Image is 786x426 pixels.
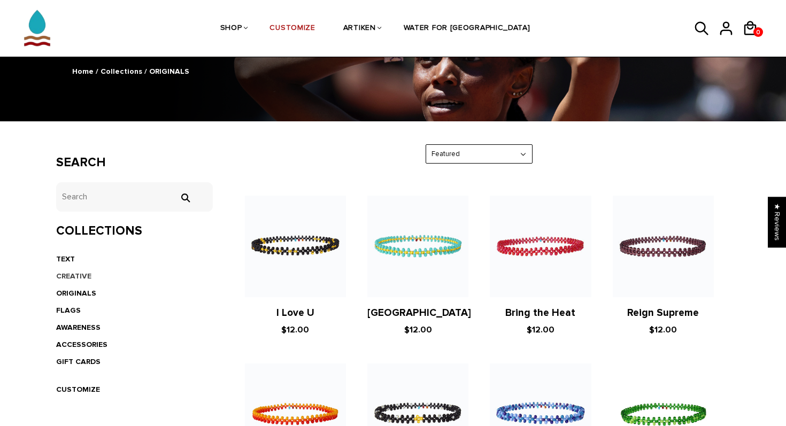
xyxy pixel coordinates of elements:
[649,324,677,335] span: $12.00
[174,193,196,203] input: Search
[56,155,213,171] h3: Search
[768,197,786,247] div: Click to open Judge.me floating reviews tab
[56,182,213,212] input: Search
[220,1,242,57] a: SHOP
[56,223,213,239] h3: Collections
[343,1,376,57] a: ARTIKEN
[56,272,91,281] a: CREATIVE
[753,27,763,37] a: 0
[56,289,96,298] a: ORIGINALS
[149,67,189,76] span: ORIGINALS
[276,307,314,319] a: I Love U
[627,307,699,319] a: Reign Supreme
[527,324,554,335] span: $12.00
[404,1,530,57] a: WATER FOR [GEOGRAPHIC_DATA]
[269,1,315,57] a: CUSTOMIZE
[753,26,763,39] span: 0
[56,385,100,394] a: CUSTOMIZE
[281,324,309,335] span: $12.00
[56,323,101,332] a: AWARENESS
[96,67,98,76] span: /
[144,67,147,76] span: /
[56,357,101,366] a: GIFT CARDS
[72,67,94,76] a: Home
[101,67,142,76] a: Collections
[404,324,432,335] span: $12.00
[505,307,575,319] a: Bring the Heat
[56,254,75,264] a: TEXT
[56,306,81,315] a: FLAGS
[56,340,107,349] a: ACCESSORIES
[367,307,471,319] a: [GEOGRAPHIC_DATA]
